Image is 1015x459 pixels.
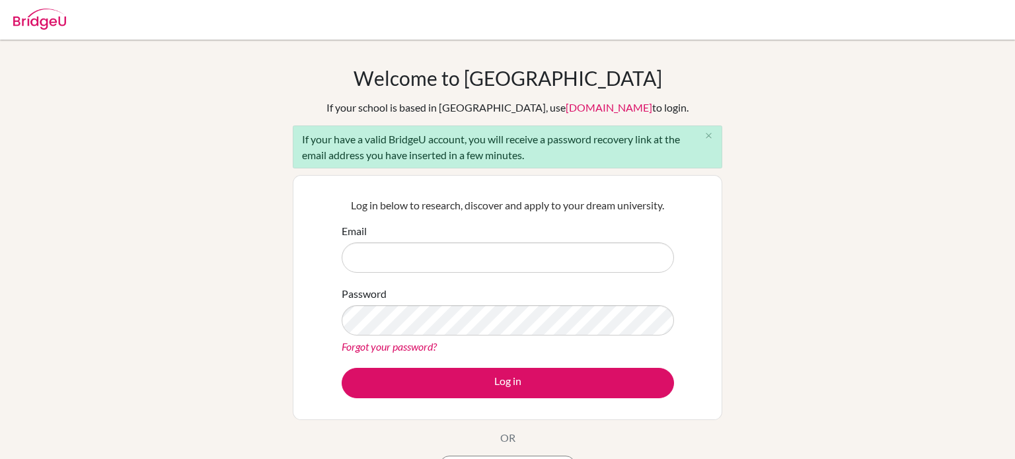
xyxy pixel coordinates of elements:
p: Log in below to research, discover and apply to your dream university. [342,197,674,213]
label: Email [342,223,367,239]
div: If your have a valid BridgeU account, you will receive a password recovery link at the email addr... [293,125,722,168]
button: Close [695,126,722,146]
i: close [704,131,714,141]
p: OR [500,430,515,446]
button: Log in [342,368,674,398]
h1: Welcome to [GEOGRAPHIC_DATA] [354,66,662,90]
a: [DOMAIN_NAME] [566,101,652,114]
img: Bridge-U [13,9,66,30]
a: Forgot your password? [342,340,437,353]
div: If your school is based in [GEOGRAPHIC_DATA], use to login. [326,100,689,116]
label: Password [342,286,387,302]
